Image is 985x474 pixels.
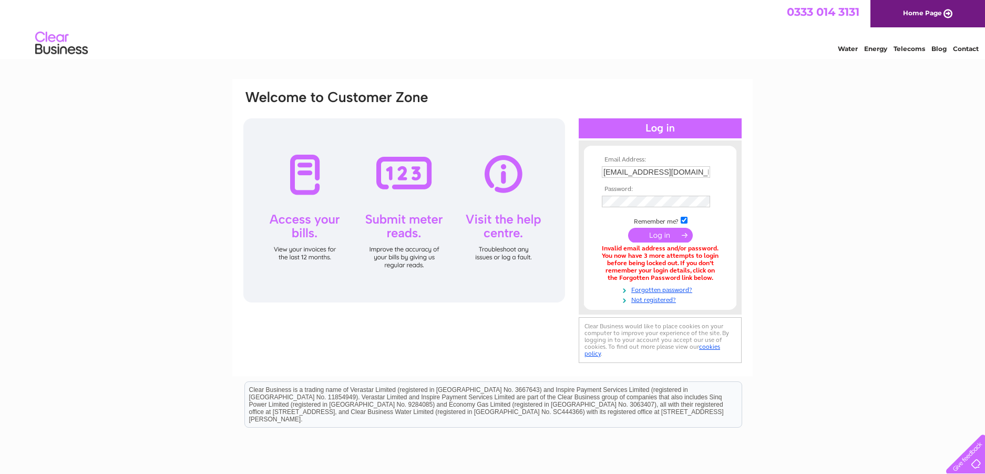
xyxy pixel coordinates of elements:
[35,27,88,59] img: logo.png
[602,245,719,281] div: Invalid email address and/or password. You now have 3 more attempts to login before being locked ...
[628,228,693,243] input: Submit
[931,45,947,53] a: Blog
[602,294,721,304] a: Not registered?
[584,343,720,357] a: cookies policy
[599,186,721,193] th: Password:
[838,45,858,53] a: Water
[579,317,742,363] div: Clear Business would like to place cookies on your computer to improve your experience of the sit...
[894,45,925,53] a: Telecoms
[245,6,742,51] div: Clear Business is a trading name of Verastar Limited (registered in [GEOGRAPHIC_DATA] No. 3667643...
[953,45,979,53] a: Contact
[602,284,721,294] a: Forgotten password?
[864,45,887,53] a: Energy
[787,5,859,18] a: 0333 014 3131
[599,156,721,164] th: Email Address:
[599,215,721,226] td: Remember me?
